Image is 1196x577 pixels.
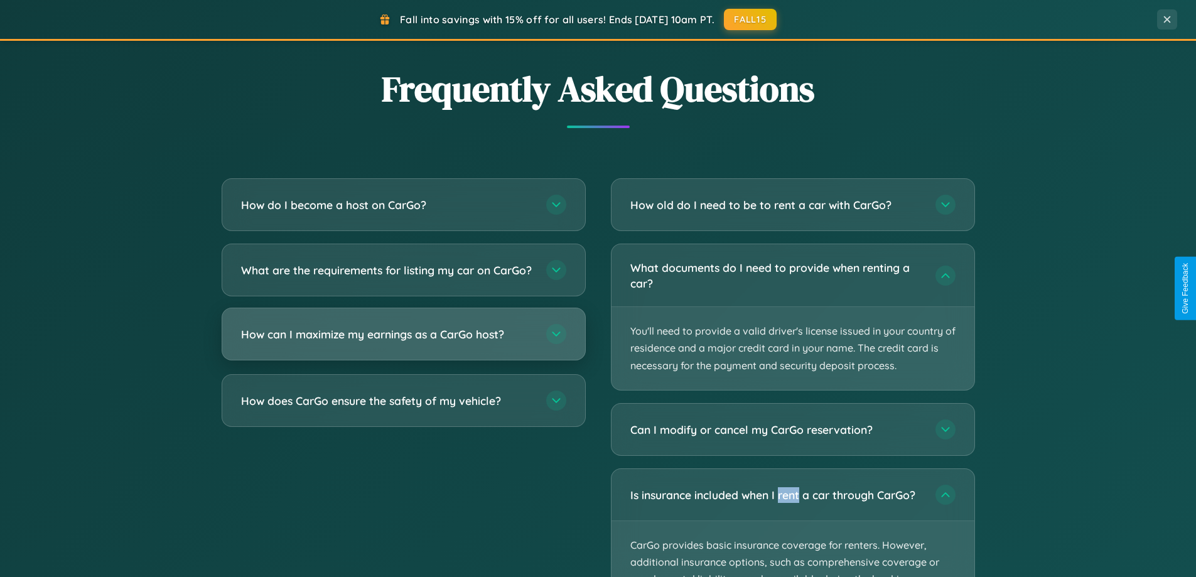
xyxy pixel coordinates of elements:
h3: How can I maximize my earnings as a CarGo host? [241,326,534,342]
span: Fall into savings with 15% off for all users! Ends [DATE] 10am PT. [400,13,714,26]
div: Give Feedback [1181,263,1190,314]
h3: Is insurance included when I rent a car through CarGo? [630,487,923,503]
h2: Frequently Asked Questions [222,65,975,113]
h3: What documents do I need to provide when renting a car? [630,260,923,291]
h3: How old do I need to be to rent a car with CarGo? [630,197,923,213]
h3: How do I become a host on CarGo? [241,197,534,213]
h3: Can I modify or cancel my CarGo reservation? [630,422,923,438]
h3: How does CarGo ensure the safety of my vehicle? [241,393,534,409]
p: You'll need to provide a valid driver's license issued in your country of residence and a major c... [611,307,974,390]
h3: What are the requirements for listing my car on CarGo? [241,262,534,278]
button: FALL15 [724,9,777,30]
